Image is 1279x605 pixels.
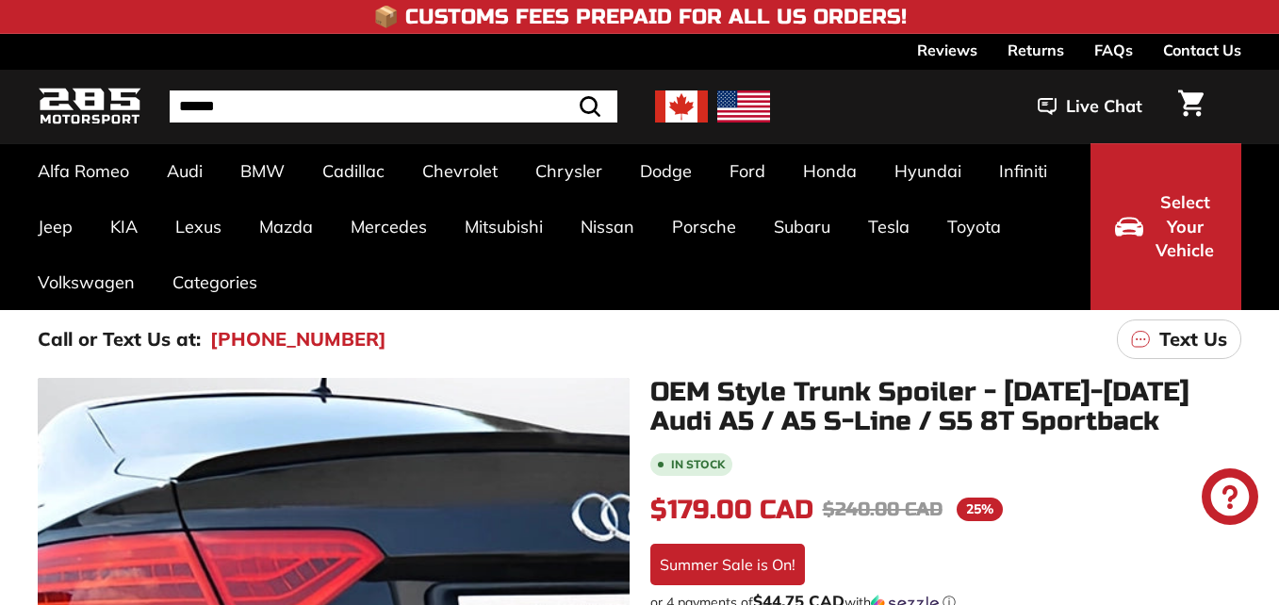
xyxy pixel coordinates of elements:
[1008,34,1064,66] a: Returns
[1159,325,1227,353] p: Text Us
[650,544,805,585] div: Summer Sale is On!
[784,143,876,199] a: Honda
[1167,74,1215,139] a: Cart
[755,199,849,254] a: Subaru
[446,199,562,254] a: Mitsubishi
[38,85,141,129] img: Logo_285_Motorsport_areodynamics_components
[1196,468,1264,530] inbox-online-store-chat: Shopify online store chat
[1153,190,1217,263] span: Select Your Vehicle
[403,143,517,199] a: Chevrolet
[19,199,91,254] a: Jeep
[210,325,386,353] a: [PHONE_NUMBER]
[91,199,156,254] a: KIA
[1013,83,1167,130] button: Live Chat
[38,325,201,353] p: Call or Text Us at:
[823,498,943,521] span: $240.00 CAD
[517,143,621,199] a: Chrysler
[170,90,617,123] input: Search
[1094,34,1133,66] a: FAQs
[671,459,725,470] b: In stock
[1163,34,1241,66] a: Contact Us
[303,143,403,199] a: Cadillac
[650,378,1242,436] h1: OEM Style Trunk Spoiler - [DATE]-[DATE] Audi A5 / A5 S-Line / S5 8T Sportback
[373,6,907,28] h4: 📦 Customs Fees Prepaid for All US Orders!
[562,199,653,254] a: Nissan
[19,143,148,199] a: Alfa Romeo
[221,143,303,199] a: BMW
[332,199,446,254] a: Mercedes
[148,143,221,199] a: Audi
[19,254,154,310] a: Volkswagen
[917,34,977,66] a: Reviews
[711,143,784,199] a: Ford
[957,498,1003,521] span: 25%
[876,143,980,199] a: Hyundai
[653,199,755,254] a: Porsche
[240,199,332,254] a: Mazda
[1090,143,1241,310] button: Select Your Vehicle
[1066,94,1142,119] span: Live Chat
[980,143,1066,199] a: Infiniti
[156,199,240,254] a: Lexus
[154,254,276,310] a: Categories
[928,199,1020,254] a: Toyota
[1117,319,1241,359] a: Text Us
[621,143,711,199] a: Dodge
[650,494,813,526] span: $179.00 CAD
[849,199,928,254] a: Tesla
